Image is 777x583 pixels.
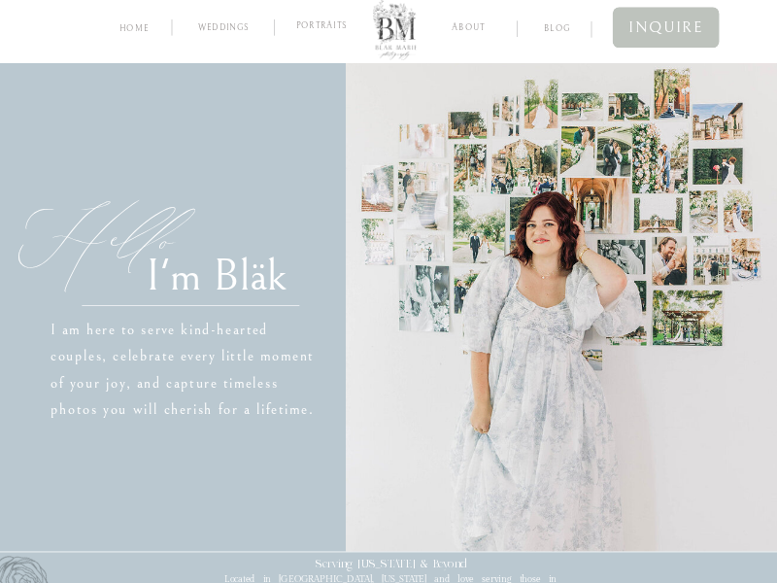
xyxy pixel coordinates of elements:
span: inquire [628,14,703,42]
a: Portraits [290,21,353,33]
a: home [117,21,152,34]
h2: I'm Bläk [116,251,317,292]
h2: Hello [18,211,177,257]
h2: Serving [US_STATE] & Beyond [249,555,533,580]
a: blog [532,21,583,34]
a: inquire [613,7,720,48]
p: I am here to serve kind-hearted couples, celebrate every little moment of your joy, and capture t... [51,317,327,367]
a: Weddings [189,22,258,35]
a: about [438,20,499,33]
